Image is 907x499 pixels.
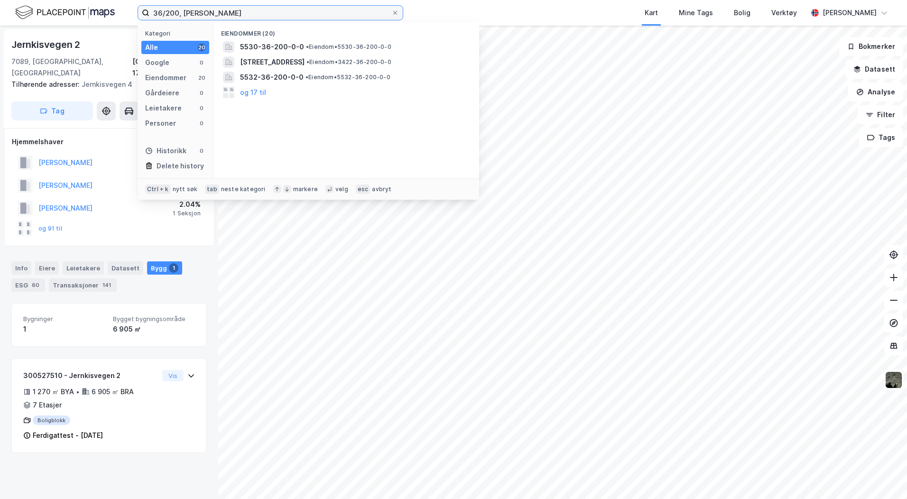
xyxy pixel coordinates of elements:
[145,145,186,157] div: Historikk
[132,56,207,79] div: [GEOGRAPHIC_DATA], 177/814
[11,278,45,292] div: ESG
[356,185,370,194] div: esc
[823,7,877,18] div: [PERSON_NAME]
[198,104,205,112] div: 0
[885,371,903,389] img: 9k=
[145,118,176,129] div: Personer
[198,74,205,82] div: 20
[679,7,713,18] div: Mine Tags
[145,102,182,114] div: Leietakere
[293,185,318,193] div: markere
[221,185,266,193] div: neste kategori
[306,58,309,65] span: •
[15,4,115,21] img: logo.f888ab2527a4732fd821a326f86c7f29.svg
[108,261,143,275] div: Datasett
[113,323,195,335] div: 6 905 ㎡
[11,56,132,79] div: 7089, [GEOGRAPHIC_DATA], [GEOGRAPHIC_DATA]
[198,59,205,66] div: 0
[205,185,219,194] div: tab
[12,136,206,148] div: Hjemmelshaver
[145,72,186,83] div: Eiendommer
[845,60,903,79] button: Datasett
[11,37,82,52] div: Jernkisvegen 2
[858,105,903,124] button: Filter
[11,102,93,120] button: Tag
[860,453,907,499] iframe: Chat Widget
[645,7,658,18] div: Kart
[860,453,907,499] div: Kontrollprogram for chat
[198,147,205,155] div: 0
[35,261,59,275] div: Eiere
[198,44,205,51] div: 20
[173,199,201,210] div: 2.04%
[63,261,104,275] div: Leietakere
[11,261,31,275] div: Info
[30,280,41,290] div: 60
[92,386,134,397] div: 6 905 ㎡ BRA
[734,7,750,18] div: Bolig
[240,87,266,98] button: og 17 til
[49,278,117,292] div: Transaksjoner
[23,323,105,335] div: 1
[33,430,103,441] div: Ferdigattest - [DATE]
[145,30,209,37] div: Kategori
[169,263,178,273] div: 1
[173,210,201,217] div: 1 Seksjon
[145,42,158,53] div: Alle
[101,280,113,290] div: 141
[23,370,158,381] div: 300527510 - Jernkisvegen 2
[372,185,391,193] div: avbryt
[240,41,304,53] span: 5530-36-200-0-0
[306,58,391,66] span: Eiendom • 3422-36-200-0-0
[240,56,305,68] span: [STREET_ADDRESS]
[147,261,182,275] div: Bygg
[306,43,309,50] span: •
[213,22,479,39] div: Eiendommer (20)
[33,386,74,397] div: 1 270 ㎡ BYA
[305,74,390,81] span: Eiendom • 5532-36-200-0-0
[11,79,199,90] div: Jernkisvegen 4
[157,160,204,172] div: Delete history
[771,7,797,18] div: Verktøy
[149,6,391,20] input: Søk på adresse, matrikkel, gårdeiere, leietakere eller personer
[162,370,184,381] button: Vis
[145,87,179,99] div: Gårdeiere
[306,43,391,51] span: Eiendom • 5530-36-200-0-0
[335,185,348,193] div: velg
[839,37,903,56] button: Bokmerker
[33,399,62,411] div: 7 Etasjer
[859,128,903,147] button: Tags
[145,57,169,68] div: Google
[11,80,82,88] span: Tilhørende adresser:
[145,185,171,194] div: Ctrl + k
[23,315,105,323] span: Bygninger
[240,72,304,83] span: 5532-36-200-0-0
[305,74,308,81] span: •
[173,185,198,193] div: nytt søk
[198,89,205,97] div: 0
[848,83,903,102] button: Analyse
[76,388,80,396] div: •
[113,315,195,323] span: Bygget bygningsområde
[198,120,205,127] div: 0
